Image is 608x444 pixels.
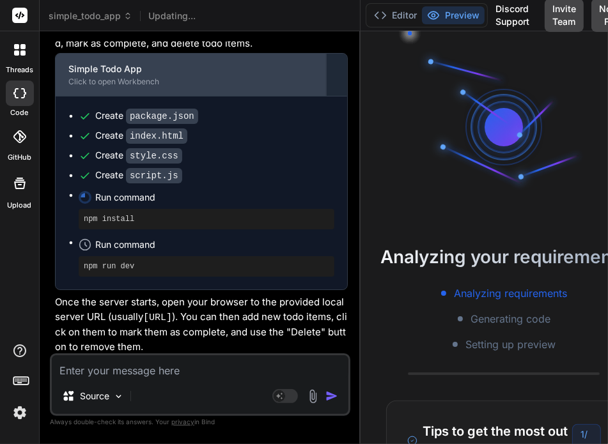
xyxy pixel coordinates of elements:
[454,286,567,301] span: Analyzing requirements
[49,10,132,22] span: simple_todo_app
[95,238,334,251] span: Run command
[68,77,313,87] div: Click to open Workbench
[95,191,334,204] span: Run command
[325,390,338,402] img: icon
[143,312,172,323] code: [URL]
[126,128,187,144] code: index.html
[422,6,485,24] button: Preview
[471,311,550,326] span: Generating code
[95,129,187,142] div: Create
[126,109,198,124] code: package.json
[8,200,32,211] label: Upload
[9,402,31,424] img: settings
[84,261,329,272] pre: npm run dev
[55,295,348,354] p: Once the server starts, open your browser to the provided local server URL (usually ). You can th...
[113,391,124,402] img: Pick Models
[95,149,182,162] div: Create
[95,169,182,182] div: Create
[171,418,194,425] span: privacy
[95,109,198,123] div: Create
[84,214,329,224] pre: npm install
[50,416,350,428] p: Always double-check its answers. Your in Bind
[581,429,584,440] span: 1
[126,168,182,183] code: script.js
[465,337,556,352] span: Setting up preview
[126,148,182,164] code: style.css
[56,54,326,96] button: Simple Todo AppClick to open Workbench
[6,65,33,75] label: threads
[306,389,320,404] img: attachment
[8,152,31,163] label: GitHub
[148,10,196,22] span: No versions
[68,63,313,75] div: Simple Todo App
[11,107,29,118] label: code
[80,390,109,402] p: Source
[369,6,422,24] button: Editor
